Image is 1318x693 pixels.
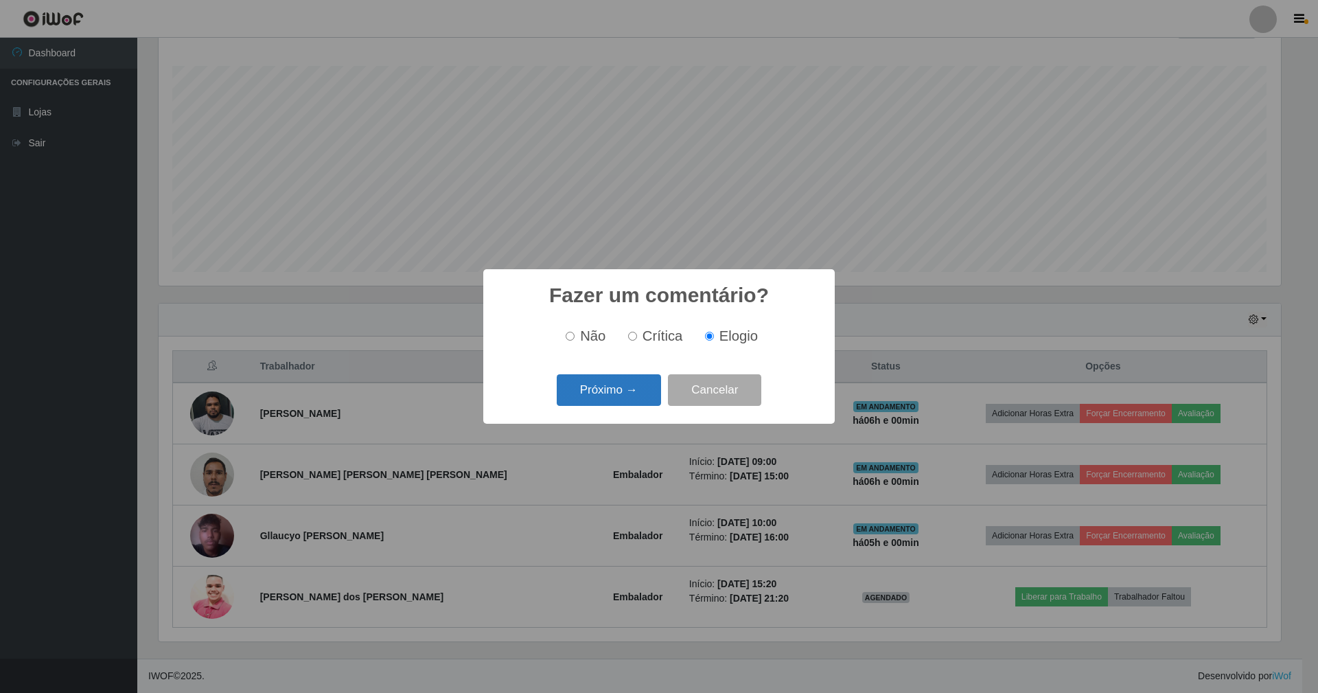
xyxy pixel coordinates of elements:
[580,328,605,343] span: Não
[643,328,683,343] span: Crítica
[557,374,661,407] button: Próximo →
[705,332,714,341] input: Elogio
[628,332,637,341] input: Crítica
[719,328,758,343] span: Elogio
[566,332,575,341] input: Não
[549,283,769,308] h2: Fazer um comentário?
[668,374,761,407] button: Cancelar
